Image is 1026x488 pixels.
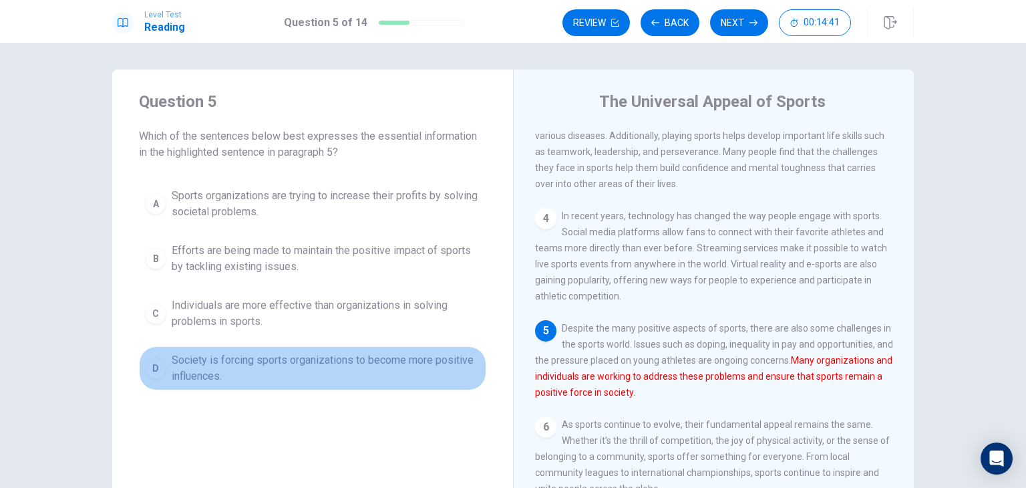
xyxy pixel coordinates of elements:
button: Review [562,9,630,36]
button: DSociety is forcing sports organizations to become more positive influences. [139,346,486,390]
span: Which of the sentences below best expresses the essential information in the highlighted sentence... [139,128,486,160]
h1: Reading [144,19,185,35]
span: Efforts are being made to maintain the positive impact of sports by tackling existing issues. [172,243,480,275]
button: Next [710,9,768,36]
div: 5 [535,320,556,342]
div: 6 [535,416,556,438]
span: Individuals are more effective than organizations in solving problems in sports. [172,297,480,330]
font: Many organizations and individuals are working to address these problems and ensure that sports r... [535,355,892,398]
div: 4 [535,208,556,229]
h4: Question 5 [139,91,486,112]
div: C [145,303,166,324]
button: BEfforts are being made to maintain the positive impact of sports by tackling existing issues. [139,237,486,281]
h4: The Universal Appeal of Sports [599,91,826,112]
h1: Question 5 of 14 [284,15,367,31]
span: In recent years, technology has changed the way people engage with sports. Social media platforms... [535,211,887,301]
span: Level Test [144,10,185,19]
div: A [145,193,166,215]
button: ASports organizations are trying to increase their profits by solving societal problems. [139,182,486,226]
span: 00:14:41 [804,17,840,28]
span: Society is forcing sports organizations to become more positive influences. [172,352,480,384]
span: Sports organizations are trying to increase their profits by solving societal problems. [172,188,480,220]
button: CIndividuals are more effective than organizations in solving problems in sports. [139,291,486,336]
div: B [145,248,166,269]
button: Back [641,9,699,36]
div: Open Intercom Messenger [981,443,1013,475]
div: D [145,358,166,379]
button: 00:14:41 [779,9,851,36]
span: Despite the many positive aspects of sports, there are also some challenges in the sports world. ... [535,323,893,398]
